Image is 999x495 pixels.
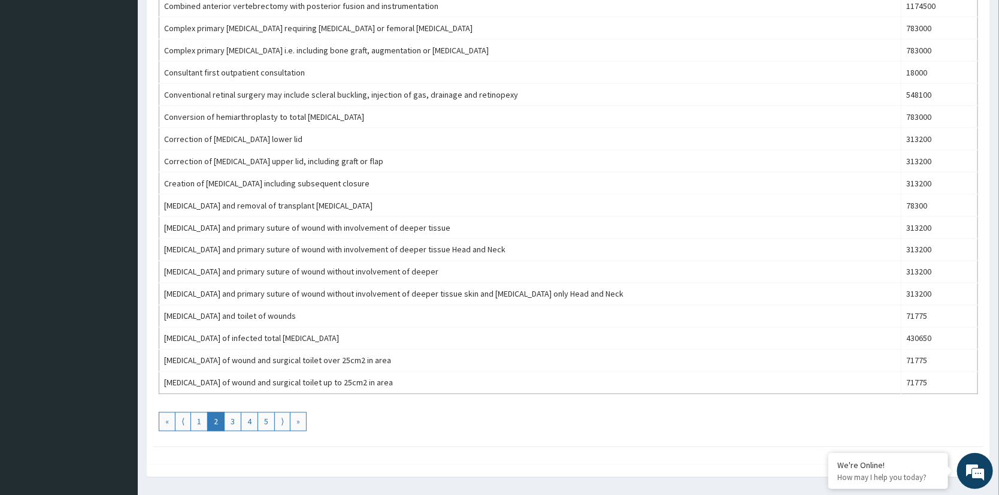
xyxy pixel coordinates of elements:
[274,412,290,431] a: Go to next page
[159,17,901,40] td: Complex primary [MEDICAL_DATA] requiring [MEDICAL_DATA] or femoral [MEDICAL_DATA]
[159,195,901,217] td: [MEDICAL_DATA] and removal of transplant [MEDICAL_DATA]
[159,412,175,431] a: Go to first page
[159,283,901,306] td: [MEDICAL_DATA] and primary suture of wound without involvement of deeper tissue skin and [MEDICAL...
[901,283,977,306] td: 313200
[159,106,901,128] td: Conversion of hemiarthroplasty to total [MEDICAL_DATA]
[901,106,977,128] td: 783000
[159,239,901,261] td: [MEDICAL_DATA] and primary suture of wound with involvement of deeper tissue Head and Neck
[196,6,225,35] div: Minimize live chat window
[159,261,901,283] td: [MEDICAL_DATA] and primary suture of wound without involvement of deeper
[159,372,901,394] td: [MEDICAL_DATA] of wound and surgical toilet up to 25cm2 in area
[190,412,208,431] a: Go to page number 1
[159,128,901,150] td: Correction of [MEDICAL_DATA] lower lid
[290,412,307,431] a: Go to last page
[159,84,901,106] td: Conventional retinal surgery may include scleral buckling, injection of gas, drainage and retinopexy
[159,350,901,372] td: [MEDICAL_DATA] of wound and surgical toilet over 25cm2 in area
[901,84,977,106] td: 548100
[901,350,977,372] td: 71775
[901,328,977,350] td: 430650
[159,150,901,173] td: Correction of [MEDICAL_DATA] upper lid, including graft or flap
[901,261,977,283] td: 313200
[224,412,241,431] a: Go to page number 3
[901,150,977,173] td: 313200
[901,17,977,40] td: 783000
[901,372,977,394] td: 71775
[175,412,191,431] a: Go to previous page
[207,412,225,431] a: Go to page number 2
[241,412,258,431] a: Go to page number 4
[159,328,901,350] td: [MEDICAL_DATA] of infected total [MEDICAL_DATA]
[901,195,977,217] td: 78300
[258,412,275,431] a: Go to page number 5
[159,62,901,84] td: Consultant first outpatient consultation
[62,67,201,83] div: Chat with us now
[837,472,939,482] p: How may I help you today?
[901,217,977,239] td: 313200
[901,306,977,328] td: 71775
[159,306,901,328] td: [MEDICAL_DATA] and toilet of wounds
[901,62,977,84] td: 18000
[159,217,901,239] td: [MEDICAL_DATA] and primary suture of wound with involvement of deeper tissue
[159,173,901,195] td: Creation of [MEDICAL_DATA] including subsequent closure
[69,151,165,272] span: We're online!
[901,173,977,195] td: 313200
[901,128,977,150] td: 313200
[159,40,901,62] td: Complex primary [MEDICAL_DATA] i.e. including bone graft, augmentation or [MEDICAL_DATA]
[6,327,228,369] textarea: Type your message and hit 'Enter'
[901,40,977,62] td: 783000
[837,460,939,470] div: We're Online!
[901,239,977,261] td: 313200
[22,60,49,90] img: d_794563401_company_1708531726252_794563401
